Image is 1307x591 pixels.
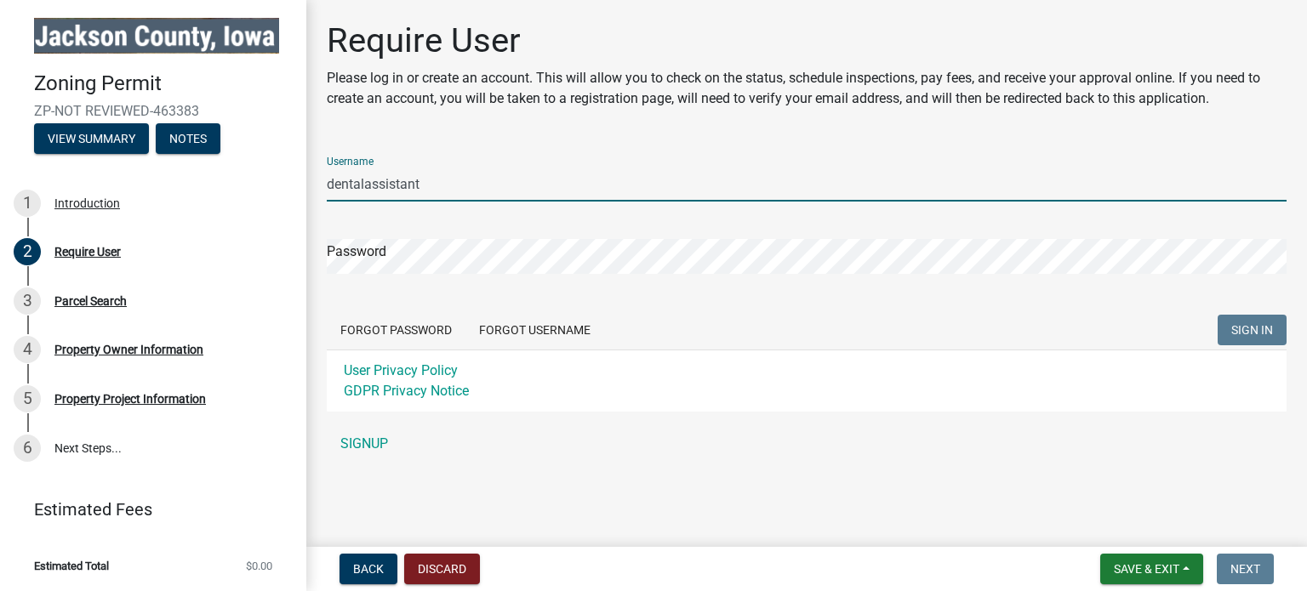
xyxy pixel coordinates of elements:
[1100,554,1203,584] button: Save & Exit
[1230,562,1260,576] span: Next
[1217,554,1274,584] button: Next
[14,385,41,412] div: 5
[34,71,293,96] h4: Zoning Permit
[1218,315,1287,345] button: SIGN IN
[34,123,149,154] button: View Summary
[327,68,1287,109] p: Please log in or create an account. This will allow you to check on the status, schedule inspecti...
[14,336,41,363] div: 4
[34,133,149,146] wm-modal-confirm: Summary
[54,295,127,307] div: Parcel Search
[340,554,397,584] button: Back
[156,133,220,146] wm-modal-confirm: Notes
[34,560,109,571] span: Estimated Total
[465,315,604,345] button: Forgot Username
[344,383,469,399] a: GDPR Privacy Notice
[54,197,120,209] div: Introduction
[327,315,465,345] button: Forgot Password
[246,560,272,571] span: $0.00
[1231,323,1273,337] span: SIGN IN
[54,393,206,405] div: Property Project Information
[353,562,384,576] span: Back
[34,18,279,54] img: Jackson County, Iowa
[1114,562,1179,576] span: Save & Exit
[14,287,41,315] div: 3
[327,20,1287,61] h1: Require User
[34,103,272,119] span: ZP-NOT REVIEWED-463383
[54,246,121,258] div: Require User
[14,435,41,462] div: 6
[54,344,203,355] div: Property Owner Information
[404,554,480,584] button: Discard
[14,492,279,526] a: Estimated Fees
[14,238,41,265] div: 2
[14,190,41,217] div: 1
[327,427,1287,461] a: SIGNUP
[344,362,458,378] a: User Privacy Policy
[156,123,220,154] button: Notes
